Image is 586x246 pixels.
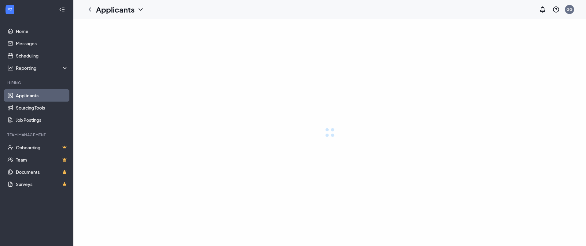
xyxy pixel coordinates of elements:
svg: Collapse [59,6,65,13]
div: Team Management [7,132,67,137]
a: SurveysCrown [16,178,68,190]
svg: Notifications [539,6,546,13]
div: Reporting [16,65,68,71]
svg: ChevronLeft [86,6,94,13]
svg: QuestionInfo [552,6,560,13]
a: Scheduling [16,50,68,62]
a: OnboardingCrown [16,141,68,154]
svg: ChevronDown [137,6,144,13]
a: Sourcing Tools [16,102,68,114]
a: Home [16,25,68,37]
a: Messages [16,37,68,50]
div: GG [566,7,573,12]
a: Job Postings [16,114,68,126]
a: TeamCrown [16,154,68,166]
a: DocumentsCrown [16,166,68,178]
svg: Analysis [7,65,13,71]
div: Hiring [7,80,67,85]
svg: WorkstreamLogo [7,6,13,12]
h1: Applicants [96,4,135,15]
a: Applicants [16,89,68,102]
